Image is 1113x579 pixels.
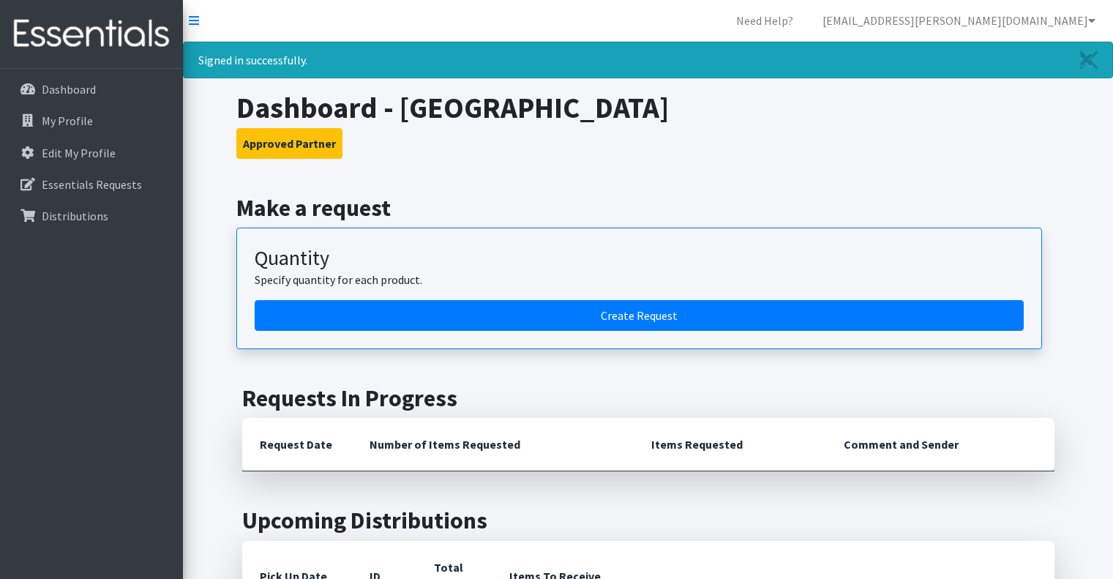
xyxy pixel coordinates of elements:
h3: Quantity [255,246,1024,271]
a: Dashboard [6,75,177,104]
button: Approved Partner [236,128,342,159]
p: Essentials Requests [42,177,142,192]
div: Signed in successfully. [183,42,1113,78]
img: HumanEssentials [6,10,177,59]
th: Comment and Sender [826,418,1054,471]
p: Specify quantity for each product. [255,271,1024,288]
a: Distributions [6,201,177,231]
th: Request Date [242,418,352,471]
a: My Profile [6,106,177,135]
a: Essentials Requests [6,170,177,199]
h2: Upcoming Distributions [242,507,1054,534]
th: Number of Items Requested [352,418,634,471]
h2: Requests In Progress [242,384,1054,412]
a: [EMAIL_ADDRESS][PERSON_NAME][DOMAIN_NAME] [811,6,1107,35]
p: Distributions [42,209,108,223]
p: Edit My Profile [42,146,116,160]
p: My Profile [42,113,93,128]
p: Dashboard [42,82,96,97]
th: Items Requested [634,418,826,471]
a: Edit My Profile [6,138,177,168]
a: Need Help? [724,6,805,35]
h1: Dashboard - [GEOGRAPHIC_DATA] [236,90,1060,125]
a: Close [1065,42,1112,78]
a: Create a request by quantity [255,300,1024,331]
h2: Make a request [236,194,1060,222]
